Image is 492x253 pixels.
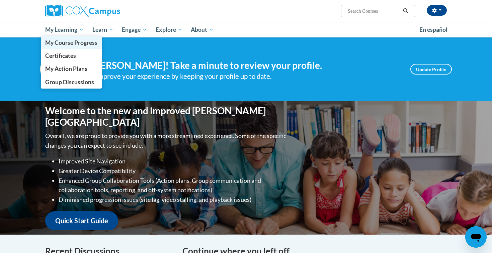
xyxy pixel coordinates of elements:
iframe: Button to launch messaging window [465,226,487,248]
img: Profile Image [40,54,70,84]
span: Certificates [45,52,76,59]
a: Certificates [41,49,102,62]
a: Explore [151,22,187,37]
span: My Learning [45,26,84,34]
a: Cox Campus [45,5,172,17]
span: Engage [122,26,147,34]
a: About [187,22,218,37]
img: Cox Campus [45,5,120,17]
a: My Learning [41,22,88,37]
li: Diminished progression issues (site lag, video stalling, and playback issues) [59,195,288,205]
a: Quick Start Guide [45,211,118,230]
a: Engage [117,22,151,37]
h1: Welcome to the new and improved [PERSON_NAME][GEOGRAPHIC_DATA] [45,105,288,128]
div: Main menu [35,22,457,37]
a: En español [415,23,452,37]
h4: Hi [PERSON_NAME]! Take a minute to review your profile. [80,60,400,71]
span: Group Discussions [45,79,94,86]
a: Group Discussions [41,76,102,89]
span: En español [419,26,447,33]
a: My Course Progress [41,36,102,49]
button: Search [401,7,411,15]
p: Overall, we are proud to provide you with a more streamlined experience. Some of the specific cha... [45,131,288,150]
span: My Action Plans [45,65,87,72]
a: Learn [88,22,118,37]
li: Enhanced Group Collaboration Tools (Action plans, Group communication and collaboration tools, re... [59,176,288,195]
span: My Course Progress [45,39,97,46]
input: Search Courses [347,7,401,15]
a: My Action Plans [41,62,102,75]
span: About [191,26,214,34]
a: Update Profile [410,64,452,75]
li: Improved Site Navigation [59,156,288,166]
span: Learn [92,26,113,34]
li: Greater Device Compatibility [59,166,288,176]
div: Help improve your experience by keeping your profile up to date. [80,71,400,82]
span: Explore [156,26,182,34]
button: Account Settings [427,5,447,16]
